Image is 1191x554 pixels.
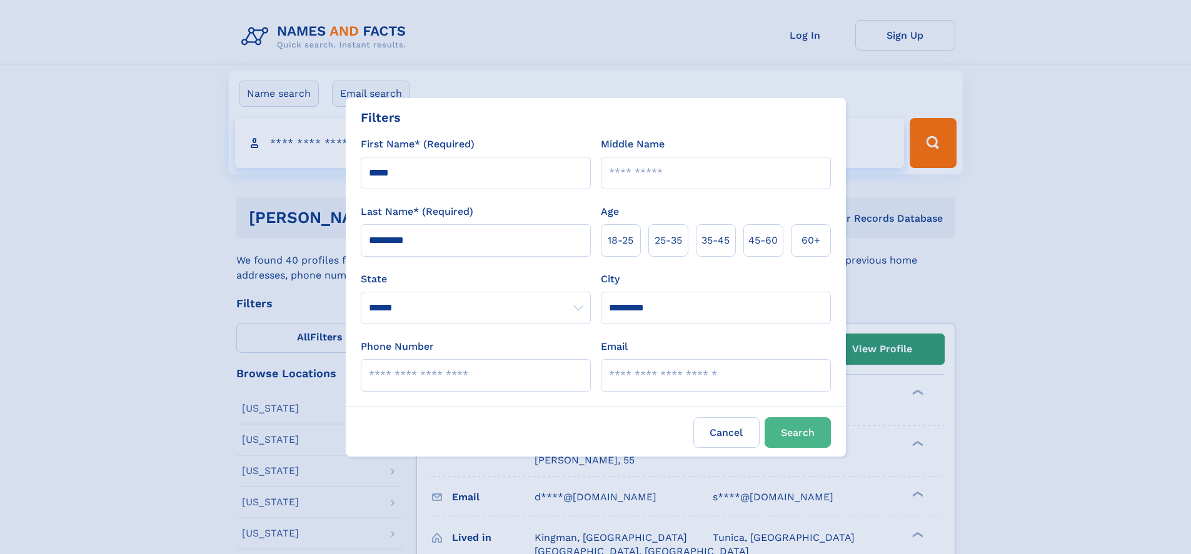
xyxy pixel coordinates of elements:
label: Email [601,339,628,354]
span: 25‑35 [655,233,682,248]
label: City [601,272,620,287]
label: Age [601,204,619,219]
label: First Name* (Required) [361,137,475,152]
label: Phone Number [361,339,434,354]
label: Last Name* (Required) [361,204,473,219]
label: Middle Name [601,137,665,152]
span: 60+ [802,233,820,248]
label: Cancel [693,417,760,448]
label: State [361,272,591,287]
div: Filters [361,108,401,127]
span: 35‑45 [701,233,730,248]
span: 18‑25 [608,233,633,248]
span: 45‑60 [748,233,778,248]
button: Search [765,417,831,448]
